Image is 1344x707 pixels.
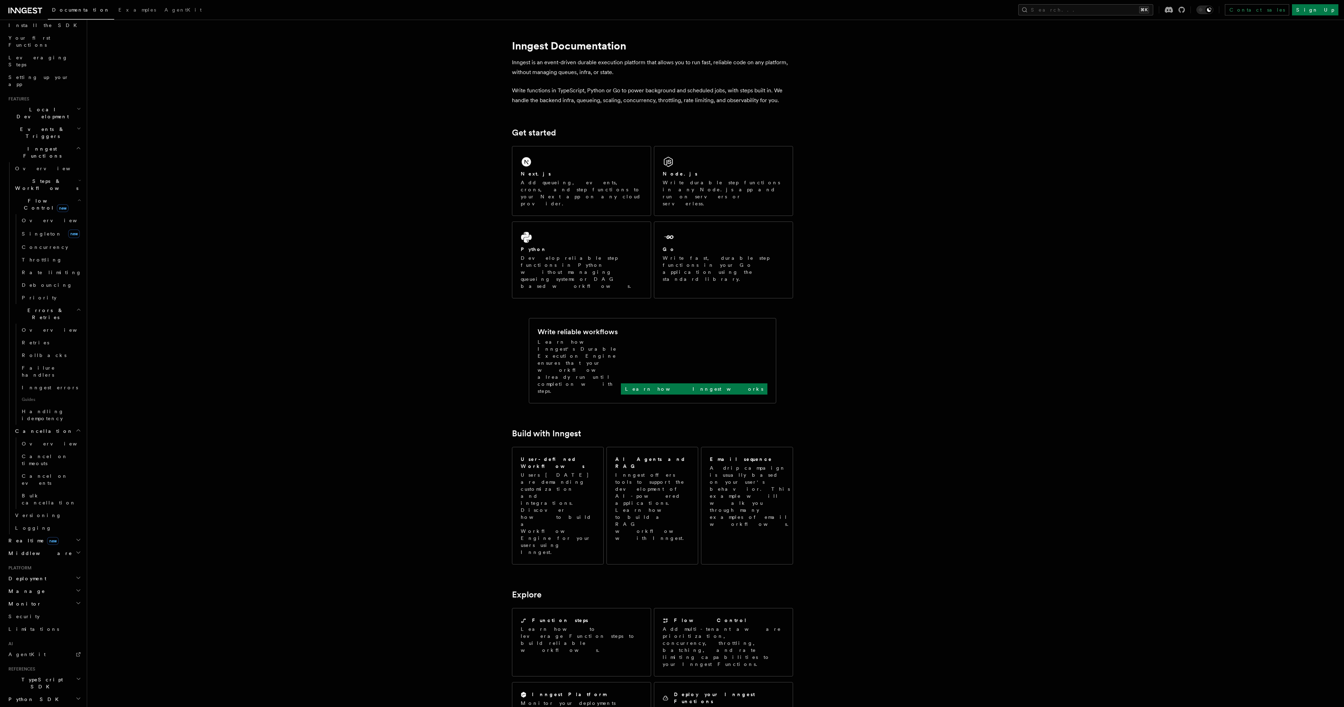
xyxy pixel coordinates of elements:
button: Deployment [6,572,83,585]
span: Retries [22,340,49,345]
a: Email sequenceA drip campaign is usually based on your user's behavior. This example will walk yo... [701,447,793,564]
div: Cancellation [12,437,83,509]
a: Retries [19,336,83,349]
div: Flow Controlnew [12,214,83,304]
a: Flow ControlAdd multi-tenant aware prioritization, concurrency, throttling, batching, and rate li... [654,608,793,676]
p: Inngest offers tools to support the development of AI-powered applications. Learn how to build a ... [615,471,690,542]
p: Learn how Inngest works [625,385,763,392]
p: Add multi-tenant aware prioritization, concurrency, throttling, batching, and rate limiting capab... [663,626,784,668]
button: Flow Controlnew [12,194,83,214]
span: Overview [22,441,94,447]
span: Events & Triggers [6,126,77,140]
a: Explore [512,590,541,600]
a: Overview [19,437,83,450]
div: Errors & Retries [12,324,83,425]
a: Contact sales [1225,4,1289,15]
span: Overview [15,166,87,171]
h2: Email sequence [710,456,772,463]
span: AI [6,641,13,647]
span: Overview [22,327,94,333]
a: Cancel on timeouts [19,450,83,470]
a: Function stepsLearn how to leverage Function steps to build reliable workflows. [512,608,651,676]
span: Priority [22,295,57,300]
a: User-defined WorkflowsUsers [DATE] are demanding customization and integrations. Discover how to ... [512,447,604,564]
span: Realtime [6,537,59,544]
span: Monitor [6,600,41,607]
span: Throttling [22,257,62,263]
span: Concurrency [22,244,68,250]
a: Overview [19,324,83,336]
a: Node.jsWrite durable step functions in any Node.js app and run on servers or serverless. [654,146,793,216]
p: Develop reliable step functions in Python without managing queueing systems or DAG based workflows. [521,255,642,290]
a: Bulk cancellation [19,489,83,509]
span: Deployment [6,575,46,582]
h2: Flow Control [674,617,747,624]
span: AgentKit [164,7,202,13]
h2: Go [663,246,675,253]
button: Toggle dark mode [1196,6,1213,14]
button: Search...⌘K [1018,4,1153,15]
span: Flow Control [12,197,77,211]
span: Failure handlers [22,365,55,378]
a: PythonDevelop reliable step functions in Python without managing queueing systems or DAG based wo... [512,222,651,298]
div: Inngest Functions [6,162,83,534]
a: Inngest errors [19,381,83,394]
span: Leveraging Steps [8,55,68,67]
a: Get started [512,128,556,138]
button: Middleware [6,547,83,560]
a: Versioning [12,509,83,522]
button: Steps & Workflows [12,175,83,194]
a: Handling idempotency [19,405,83,425]
button: Local Development [6,103,83,123]
button: Events & Triggers [6,123,83,143]
kbd: ⌘K [1139,6,1149,13]
a: AgentKit [6,648,83,661]
span: new [47,537,59,545]
span: Documentation [52,7,110,13]
span: Inngest Functions [6,145,76,159]
p: Write functions in TypeScript, Python or Go to power background and scheduled jobs, with steps bu... [512,86,793,105]
span: Overview [22,218,94,223]
button: Cancellation [12,425,83,437]
h2: AI Agents and RAG [615,456,690,470]
h2: Node.js [663,170,697,177]
span: Rollbacks [22,352,66,358]
span: TypeScript SDK [6,676,76,690]
span: AgentKit [8,652,46,657]
a: Rollbacks [19,349,83,362]
a: Limitations [6,623,83,635]
button: TypeScript SDK [6,673,83,693]
h2: Deploy your Inngest Functions [674,691,784,705]
button: Python SDK [6,693,83,706]
a: Logging [12,522,83,534]
span: Handling idempotency [22,409,64,421]
p: Learn how Inngest's Durable Execution Engine ensures that your workflow already run until complet... [538,338,621,395]
span: Singleton [22,231,62,237]
p: Add queueing, events, crons, and step functions to your Next app on any cloud provider. [521,179,642,207]
h1: Inngest Documentation [512,39,793,52]
button: Errors & Retries [12,304,83,324]
a: Rate limiting [19,266,83,279]
button: Monitor [6,597,83,610]
span: Cancellation [12,428,73,435]
span: Versioning [15,513,61,518]
h2: User-defined Workflows [521,456,595,470]
p: Inngest is an event-driven durable execution platform that allows you to run fast, reliable code ... [512,58,793,77]
a: Failure handlers [19,362,83,381]
a: Install the SDK [6,19,83,32]
a: Setting up your app [6,71,83,91]
a: Examples [114,2,160,19]
span: References [6,666,35,672]
span: Steps & Workflows [12,178,78,192]
a: Singletonnew [19,227,83,241]
button: Manage [6,585,83,597]
a: Build with Inngest [512,429,581,438]
a: Sign Up [1292,4,1338,15]
span: Platform [6,565,32,571]
a: Next.jsAdd queueing, events, crons, and step functions to your Next app on any cloud provider. [512,146,651,216]
span: Inngest errors [22,385,78,390]
h2: Write reliable workflows [538,327,618,337]
span: Debouncing [22,282,72,288]
span: Rate limiting [22,270,82,275]
p: Users [DATE] are demanding customization and integrations. Discover how to build a Workflow Engin... [521,471,595,556]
